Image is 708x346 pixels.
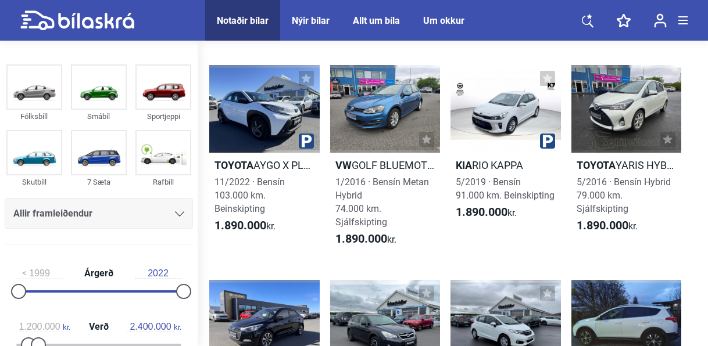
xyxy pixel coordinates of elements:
[6,175,62,189] div: Skutbíll
[577,159,616,171] b: Toyota
[335,232,396,246] span: kr.
[540,134,555,149] img: parking.png
[330,158,441,172] h2: GOLF BLUEMOTION
[456,205,507,219] b: 1.890.000
[209,158,320,172] h2: AYGO X PLAY
[654,13,667,28] img: user-login.svg
[214,159,253,171] b: Toyota
[16,322,70,332] span: kr.
[6,110,62,123] div: Fólksbíll
[214,218,266,232] b: 1.890.000
[214,219,276,233] span: kr.
[456,159,472,171] b: Kia
[209,65,320,257] a: ToyotaAYGO X PLAY11/2022 · Bensín103.000 km. Beinskipting1.890.000kr.
[577,218,628,232] b: 1.890.000
[217,15,269,26] a: Notaðir bílar
[292,15,330,26] a: Nýir bílar
[571,65,682,257] a: ToyotaYARIS HYBRID5/2016 · Bensín Hybrid79.000 km. Sjálfskipting1.890.000kr.
[353,15,400,26] a: Allt um bíla
[330,65,441,257] a: VWGOLF BLUEMOTION1/2016 · Bensín Metan Hybrid74.000 km. Sjálfskipting1.890.000kr.
[456,206,517,219] span: kr.
[127,322,181,332] span: kr.
[335,176,429,228] span: 1/2016 · Bensín Metan Hybrid 74.000 km. Sjálfskipting
[86,322,112,331] span: Verð
[81,269,116,278] span: Árgerð
[71,110,127,123] div: Smábíl
[577,176,671,214] span: 5/2016 · Bensín Hybrid 79.000 km. Sjálfskipting
[335,232,387,246] b: 1.890.000
[577,219,638,233] span: kr.
[135,110,191,123] div: Sportjeppi
[71,175,127,189] div: 7 Sæta
[450,65,561,257] a: KiaRIO KAPPA5/2019 · Bensín91.000 km. Beinskipting1.890.000kr.
[13,206,92,222] span: Allir framleiðendur
[423,15,464,26] a: Um okkur
[450,158,561,172] h2: RIO KAPPA
[335,159,352,171] b: VW
[456,176,555,201] span: 5/2019 · Bensín 91.000 km. Beinskipting
[571,158,682,172] h2: YARIS HYBRID
[135,175,191,189] div: Rafbíll
[299,134,314,149] img: parking.png
[214,176,285,214] span: 11/2022 · Bensín 103.000 km. Beinskipting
